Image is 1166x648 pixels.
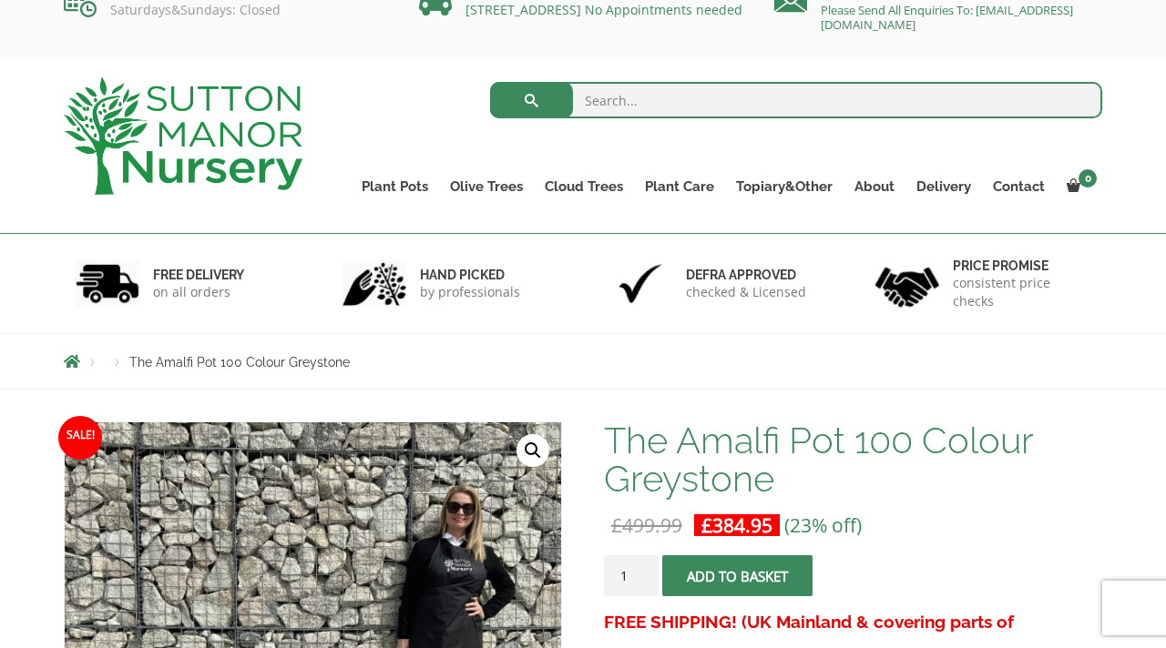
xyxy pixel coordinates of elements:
[784,512,862,538] span: (23% off)
[844,174,905,199] a: About
[634,174,725,199] a: Plant Care
[58,416,102,460] span: Sale!
[953,258,1091,274] h6: Price promise
[64,3,392,17] p: Saturdays&Sundays: Closed
[686,283,806,301] p: checked & Licensed
[351,174,439,199] a: Plant Pots
[343,260,406,307] img: 2.jpg
[604,555,659,596] input: Product quantity
[76,260,139,307] img: 1.jpg
[953,274,1091,310] p: consistent price checks
[420,283,520,301] p: by professionals
[701,512,772,538] bdi: 384.95
[875,256,939,311] img: 4.jpg
[609,260,672,307] img: 3.jpg
[604,421,1102,498] h1: The Amalfi Pot 100 Colour Greystone
[1056,174,1102,199] a: 0
[153,283,244,301] p: on all orders
[153,267,244,283] h6: FREE DELIVERY
[465,1,742,18] a: [STREET_ADDRESS] No Appointments needed
[129,355,350,370] span: The Amalfi Pot 100 Colour Greystone
[725,174,844,199] a: Topiary&Other
[701,512,712,538] span: £
[821,2,1073,33] a: Please Send All Enquiries To: [EMAIL_ADDRESS][DOMAIN_NAME]
[517,434,549,467] a: View full-screen image gallery
[982,174,1056,199] a: Contact
[490,82,1103,118] input: Search...
[611,512,682,538] bdi: 499.99
[662,555,813,596] button: Add to basket
[64,354,1102,369] nav: Breadcrumbs
[64,77,302,195] img: logo
[905,174,982,199] a: Delivery
[439,174,534,199] a: Olive Trees
[1079,169,1097,187] span: 0
[686,267,806,283] h6: Defra approved
[534,174,634,199] a: Cloud Trees
[611,512,622,538] span: £
[420,267,520,283] h6: hand picked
